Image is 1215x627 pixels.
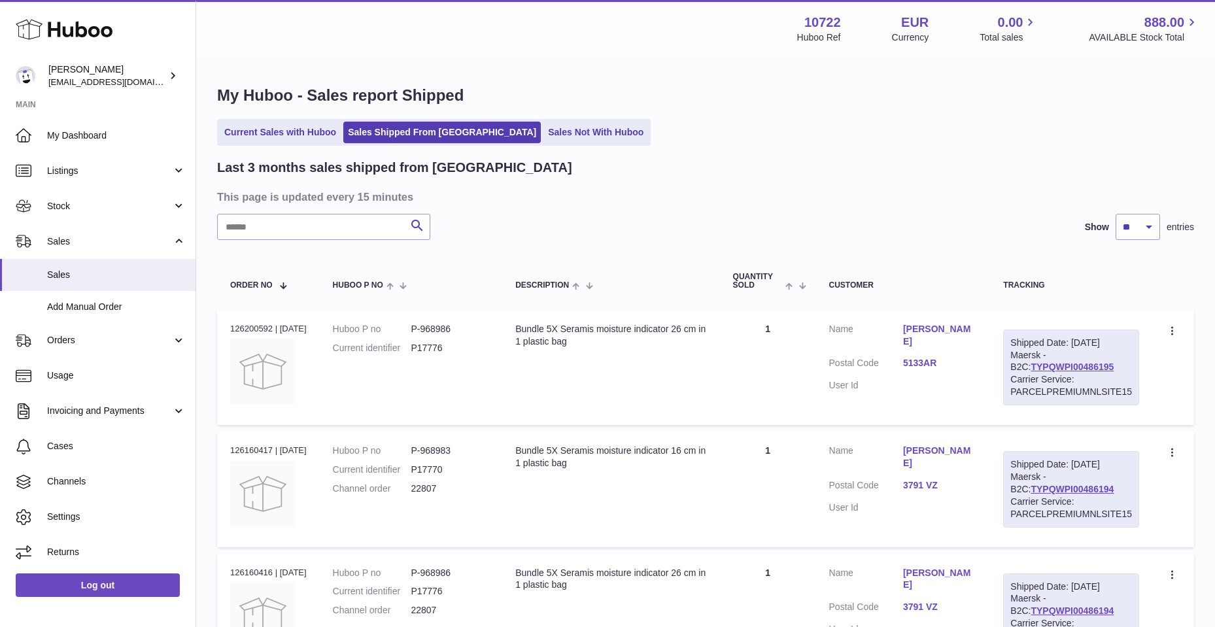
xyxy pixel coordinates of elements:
[47,369,186,382] span: Usage
[47,200,172,212] span: Stock
[1031,605,1114,616] a: TYPQWPI00486194
[333,604,411,617] dt: Channel order
[1010,581,1132,593] div: Shipped Date: [DATE]
[411,567,489,579] dd: P-968986
[829,281,978,290] div: Customer
[903,479,977,492] a: 3791 VZ
[411,483,489,495] dd: 22807
[1010,373,1132,398] div: Carrier Service: PARCELPREMIUMNLSITE15
[1144,14,1184,31] span: 888.00
[515,323,706,348] div: Bundle 5X Seramis moisture indicator 26 cm in 1 plastic bag
[47,475,186,488] span: Channels
[333,323,411,335] dt: Huboo P no
[47,511,186,523] span: Settings
[411,445,489,457] dd: P-968983
[333,483,411,495] dt: Channel order
[230,281,273,290] span: Order No
[515,567,706,592] div: Bundle 5X Seramis moisture indicator 26 cm in 1 plastic bag
[47,129,186,142] span: My Dashboard
[16,66,35,86] img: sales@plantcaretools.com
[829,357,903,373] dt: Postal Code
[1031,362,1114,372] a: TYPQWPI00486195
[1003,451,1139,527] div: Maersk - B2C:
[829,445,903,473] dt: Name
[829,501,903,514] dt: User Id
[1010,337,1132,349] div: Shipped Date: [DATE]
[980,31,1038,44] span: Total sales
[217,85,1194,106] h1: My Huboo - Sales report Shipped
[16,573,180,597] a: Log out
[48,63,166,88] div: [PERSON_NAME]
[515,281,569,290] span: Description
[333,445,411,457] dt: Huboo P no
[47,405,172,417] span: Invoicing and Payments
[1089,14,1199,44] a: 888.00 AVAILABLE Stock Total
[901,14,929,31] strong: EUR
[47,440,186,452] span: Cases
[230,339,296,404] img: no-photo.jpg
[47,269,186,281] span: Sales
[333,464,411,476] dt: Current identifier
[829,567,903,595] dt: Name
[230,323,307,335] div: 126200592 | [DATE]
[543,122,648,143] a: Sales Not With Huboo
[1003,330,1139,405] div: Maersk - B2C:
[892,31,929,44] div: Currency
[230,567,307,579] div: 126160416 | [DATE]
[230,461,296,526] img: no-photo.jpg
[217,159,572,177] h2: Last 3 months sales shipped from [GEOGRAPHIC_DATA]
[829,601,903,617] dt: Postal Code
[804,14,841,31] strong: 10722
[829,479,903,495] dt: Postal Code
[343,122,541,143] a: Sales Shipped From [GEOGRAPHIC_DATA]
[47,334,172,347] span: Orders
[1010,458,1132,471] div: Shipped Date: [DATE]
[720,310,816,425] td: 1
[220,122,341,143] a: Current Sales with Huboo
[411,604,489,617] dd: 22807
[829,323,903,351] dt: Name
[333,281,383,290] span: Huboo P no
[411,323,489,335] dd: P-968986
[1003,281,1139,290] div: Tracking
[1167,221,1194,233] span: entries
[733,273,783,290] span: Quantity Sold
[1031,484,1114,494] a: TYPQWPI00486194
[333,342,411,354] dt: Current identifier
[1010,496,1132,520] div: Carrier Service: PARCELPREMIUMNLSITE15
[48,76,192,87] span: [EMAIL_ADDRESS][DOMAIN_NAME]
[903,357,977,369] a: 5133AR
[1085,221,1109,233] label: Show
[411,342,489,354] dd: P17776
[217,190,1191,204] h3: This page is updated every 15 minutes
[797,31,841,44] div: Huboo Ref
[47,235,172,248] span: Sales
[998,14,1023,31] span: 0.00
[1089,31,1199,44] span: AVAILABLE Stock Total
[903,567,977,592] a: [PERSON_NAME]
[333,567,411,579] dt: Huboo P no
[333,585,411,598] dt: Current identifier
[230,445,307,456] div: 126160417 | [DATE]
[47,165,172,177] span: Listings
[903,323,977,348] a: [PERSON_NAME]
[903,445,977,469] a: [PERSON_NAME]
[411,464,489,476] dd: P17770
[829,379,903,392] dt: User Id
[980,14,1038,44] a: 0.00 Total sales
[47,301,186,313] span: Add Manual Order
[720,432,816,547] td: 1
[515,445,706,469] div: Bundle 5X Seramis moisture indicator 16 cm in 1 plastic bag
[47,546,186,558] span: Returns
[903,601,977,613] a: 3791 VZ
[411,585,489,598] dd: P17776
